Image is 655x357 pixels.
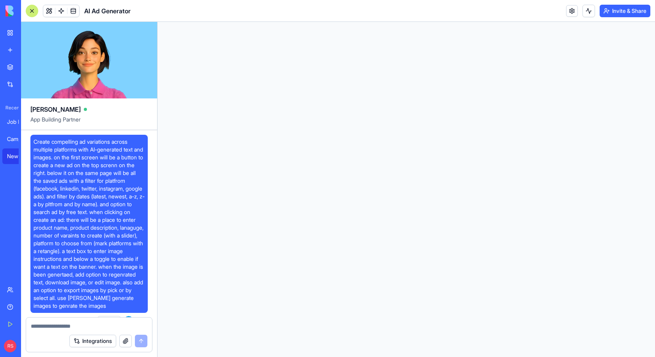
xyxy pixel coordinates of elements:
[84,6,131,16] span: AI Ad Generator
[7,135,29,143] div: Campaign Manager Pro
[34,138,145,310] span: Create compelling ad variations across multiple platforms with AI-generated text and images. on t...
[2,131,34,147] a: Campaign Manager Pro
[4,340,16,352] span: RS
[7,118,29,126] div: Job Board Manager
[2,105,19,111] span: Recent
[600,5,650,17] button: Invite & Share
[124,316,133,325] span: R
[69,335,116,347] button: Integrations
[7,152,29,160] div: New App
[5,5,54,16] img: logo
[2,148,34,164] a: New App
[2,114,34,130] a: Job Board Manager
[97,316,121,325] button: Undo
[30,105,81,114] span: [PERSON_NAME]
[30,116,148,130] span: App Building Partner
